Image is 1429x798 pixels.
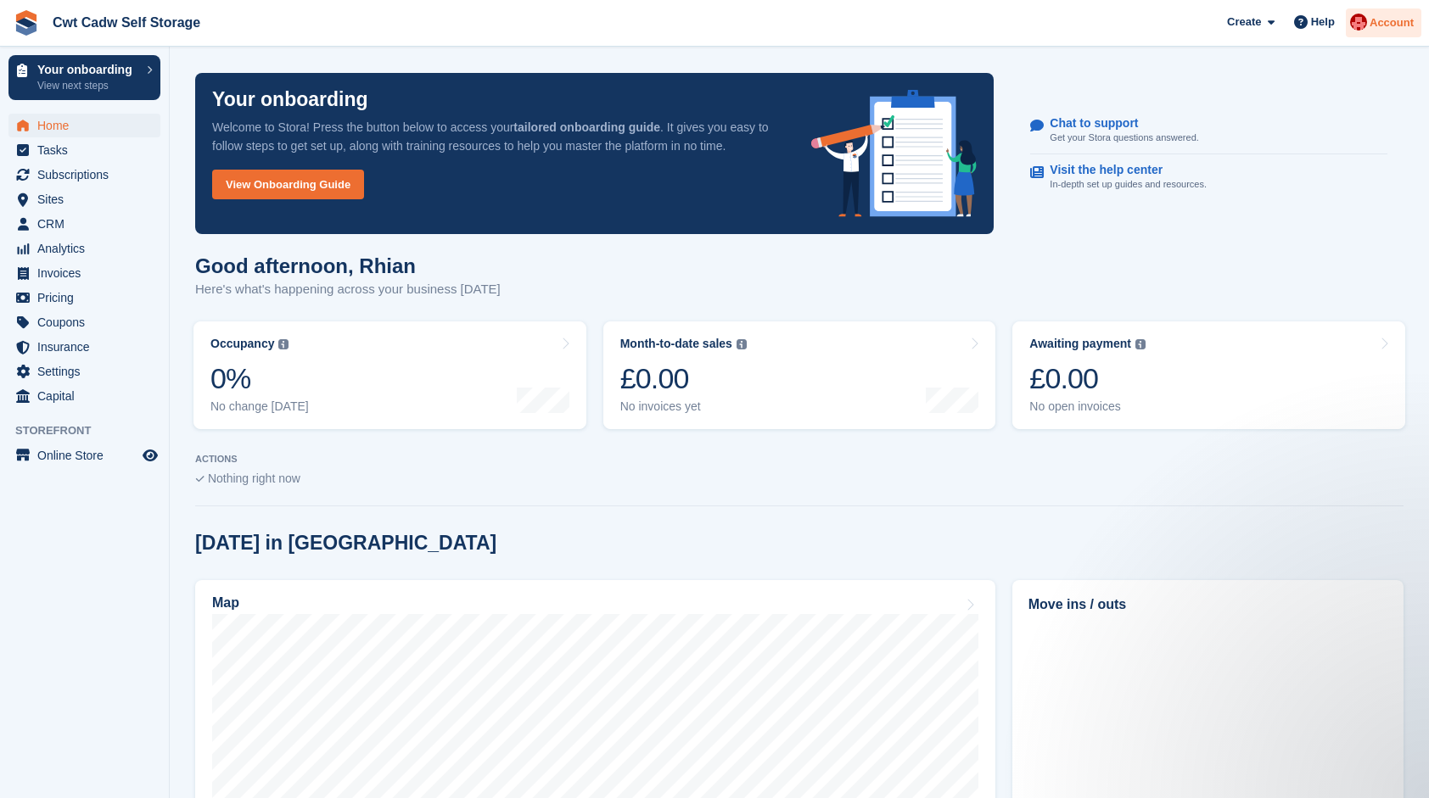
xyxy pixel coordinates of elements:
a: menu [8,212,160,236]
div: £0.00 [1029,361,1146,396]
span: Home [37,114,139,137]
span: Pricing [37,286,139,310]
a: menu [8,360,160,383]
a: menu [8,444,160,467]
h1: Good afternoon, Rhian [195,254,501,277]
a: menu [8,261,160,285]
strong: tailored onboarding guide [513,120,660,134]
a: menu [8,114,160,137]
span: Settings [37,360,139,383]
span: Create [1227,14,1261,31]
span: Online Store [37,444,139,467]
a: menu [8,384,160,408]
img: icon-info-grey-7440780725fd019a000dd9b08b2336e03edf1995a4989e88bcd33f0948082b44.svg [737,339,747,349]
a: Month-to-date sales £0.00 No invoices yet [603,321,996,429]
div: Awaiting payment [1029,337,1131,351]
img: Rhian Davies [1350,14,1367,31]
a: Cwt Cadw Self Storage [46,8,207,36]
div: No open invoices [1029,399,1146,414]
span: Insurance [37,335,139,359]
span: Coupons [37,310,139,334]
p: Welcome to Stora! Press the button below to access your . It gives you easy to follow steps to ge... [212,118,784,155]
div: £0.00 [620,361,747,396]
p: Here's what's happening across your business [DATE] [195,280,501,299]
a: Awaiting payment £0.00 No open invoices [1012,321,1405,429]
p: In-depth set up guides and resources. [1050,177,1207,192]
h2: [DATE] in [GEOGRAPHIC_DATA] [195,532,496,555]
span: Analytics [37,237,139,260]
img: blank_slate_check_icon-ba018cac091ee9be17c0a81a6c232d5eb81de652e7a59be601be346b1b6ddf79.svg [195,476,205,483]
a: Preview store [140,445,160,466]
h2: Move ins / outs [1028,594,1387,615]
span: Tasks [37,138,139,162]
img: stora-icon-8386f47178a22dfd0bd8f6a31ec36ba5ce8667c1dd55bd0f319d3a0aa187defe.svg [14,10,39,36]
span: Storefront [15,422,169,439]
a: menu [8,138,160,162]
span: Sites [37,187,139,211]
a: menu [8,310,160,334]
a: menu [8,187,160,211]
a: Chat to support Get your Stora questions answered. [1030,108,1387,154]
p: Get your Stora questions answered. [1050,131,1198,145]
p: Your onboarding [212,90,368,109]
span: Invoices [37,261,139,285]
span: Account [1370,14,1414,31]
span: Help [1311,14,1335,31]
a: Occupancy 0% No change [DATE] [193,321,586,429]
p: Visit the help center [1050,163,1193,177]
a: Your onboarding View next steps [8,55,160,100]
img: icon-info-grey-7440780725fd019a000dd9b08b2336e03edf1995a4989e88bcd33f0948082b44.svg [278,339,289,349]
p: Chat to support [1050,116,1185,131]
div: No change [DATE] [210,399,309,414]
div: Month-to-date sales [620,337,732,351]
a: menu [8,286,160,310]
p: View next steps [37,78,138,93]
div: Occupancy [210,337,274,351]
a: menu [8,335,160,359]
span: CRM [37,212,139,236]
span: Nothing right now [208,472,300,485]
a: menu [8,237,160,260]
img: icon-info-grey-7440780725fd019a000dd9b08b2336e03edf1995a4989e88bcd33f0948082b44.svg [1135,339,1146,349]
div: No invoices yet [620,399,747,414]
a: menu [8,163,160,187]
h2: Map [212,595,239,611]
div: 0% [210,361,309,396]
span: Subscriptions [37,163,139,187]
a: View Onboarding Guide [212,170,364,199]
p: Your onboarding [37,64,138,75]
img: onboarding-info-6c161a55d2c0e0a8cae90662b2fe09162a5109e8cc188191df67fb4f79e88e88.svg [811,90,978,217]
p: ACTIONS [195,454,1404,465]
span: Capital [37,384,139,408]
a: Visit the help center In-depth set up guides and resources. [1030,154,1387,200]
